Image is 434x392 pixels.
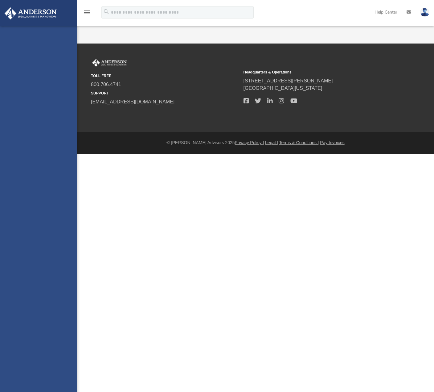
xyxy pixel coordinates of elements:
a: [STREET_ADDRESS][PERSON_NAME] [244,78,333,83]
small: SUPPORT [91,90,239,96]
small: TOLL FREE [91,73,239,79]
i: search [103,8,110,15]
img: Anderson Advisors Platinum Portal [91,59,128,67]
small: Headquarters & Operations [244,69,392,75]
a: [EMAIL_ADDRESS][DOMAIN_NAME] [91,99,174,104]
a: menu [83,12,91,16]
a: Pay Invoices [320,140,344,145]
a: Privacy Policy | [235,140,264,145]
a: 800.706.4741 [91,82,121,87]
a: Legal | [265,140,278,145]
i: menu [83,9,91,16]
img: Anderson Advisors Platinum Portal [3,7,59,19]
img: User Pic [420,8,429,17]
a: Terms & Conditions | [279,140,319,145]
a: [GEOGRAPHIC_DATA][US_STATE] [244,85,322,91]
div: © [PERSON_NAME] Advisors 2025 [77,140,434,146]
